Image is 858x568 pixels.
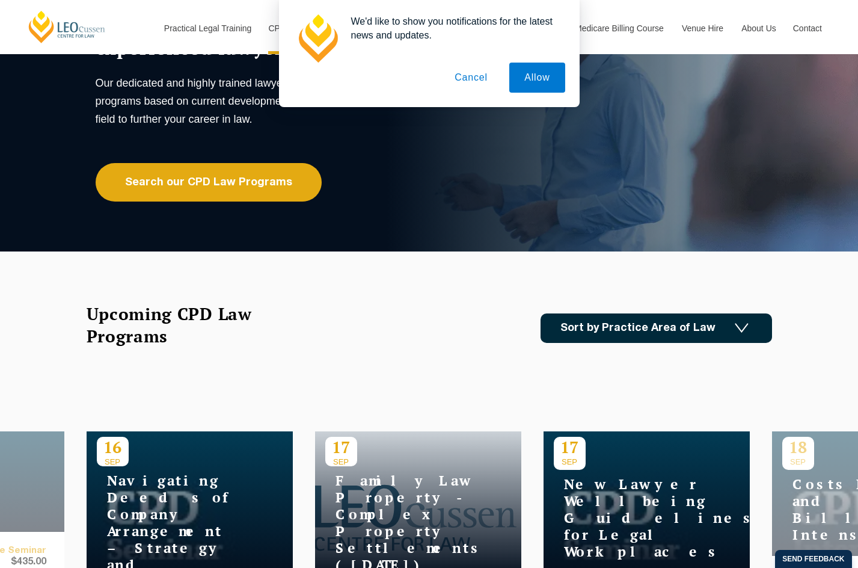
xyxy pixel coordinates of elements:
[96,163,322,202] a: Search our CPD Law Programs
[509,63,565,93] button: Allow
[97,437,129,457] p: 16
[541,313,772,343] a: Sort by Practice Area of Law
[554,437,586,457] p: 17
[554,476,704,560] h4: New Lawyer Wellbeing Guidelines for Legal Workplaces
[554,457,586,466] span: SEP
[97,457,129,466] span: SEP
[735,323,749,333] img: Icon
[440,63,503,93] button: Cancel
[325,457,357,466] span: SEP
[325,437,357,457] p: 17
[293,14,342,63] img: notification icon
[87,303,282,347] h2: Upcoming CPD Law Programs
[342,14,565,42] div: We'd like to show you notifications for the latest news and updates.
